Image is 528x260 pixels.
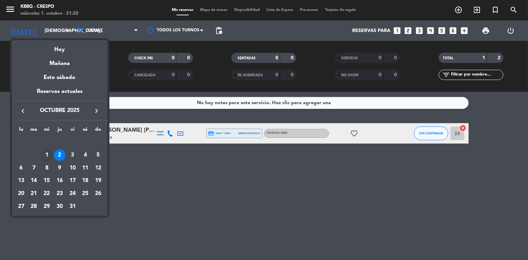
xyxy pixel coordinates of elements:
td: 30 de octubre de 2025 [53,200,66,213]
td: 11 de octubre de 2025 [79,162,92,175]
div: 15 [41,175,52,186]
div: Mañana [12,54,107,68]
td: 19 de octubre de 2025 [92,175,105,188]
div: Este sábado [12,68,107,87]
div: Hoy [12,40,107,54]
td: 14 de octubre de 2025 [28,175,41,188]
div: 19 [92,175,104,186]
td: 25 de octubre de 2025 [79,187,92,200]
th: viernes [66,126,79,136]
div: 22 [41,188,52,199]
td: 15 de octubre de 2025 [40,175,53,188]
th: domingo [92,126,105,136]
div: 9 [54,162,65,174]
td: 26 de octubre de 2025 [92,187,105,200]
td: 10 de octubre de 2025 [66,162,79,175]
div: 16 [54,175,65,186]
div: 25 [79,188,91,199]
td: 12 de octubre de 2025 [92,162,105,175]
div: 5 [92,149,104,161]
td: 17 de octubre de 2025 [66,175,79,188]
td: 9 de octubre de 2025 [53,162,66,175]
div: 24 [67,188,78,199]
div: 4 [79,149,91,161]
div: 18 [79,175,91,186]
div: 28 [28,201,40,212]
div: 3 [67,149,78,161]
td: 22 de octubre de 2025 [40,187,53,200]
div: 21 [28,188,40,199]
td: 5 de octubre de 2025 [92,149,105,162]
td: 8 de octubre de 2025 [40,162,53,175]
button: keyboard_arrow_right [90,107,103,115]
div: 29 [41,201,52,212]
td: 31 de octubre de 2025 [66,200,79,213]
div: 7 [28,162,40,174]
span: octubre 2025 [29,106,90,115]
div: 2 [54,149,65,161]
td: 28 de octubre de 2025 [28,200,41,213]
div: 17 [67,175,78,186]
td: 16 de octubre de 2025 [53,175,66,188]
td: 4 de octubre de 2025 [79,149,92,162]
td: OCT. [15,136,105,149]
div: 10 [67,162,78,174]
td: 27 de octubre de 2025 [15,200,28,213]
td: 7 de octubre de 2025 [28,162,41,175]
td: 13 de octubre de 2025 [15,175,28,188]
th: martes [28,126,41,136]
div: 11 [79,162,91,174]
div: Reservas actuales [12,87,107,101]
button: keyboard_arrow_left [17,107,29,115]
th: miércoles [40,126,53,136]
i: keyboard_arrow_left [19,107,27,115]
div: 27 [15,201,27,212]
div: 30 [54,201,65,212]
div: 13 [15,175,27,186]
div: 26 [92,188,104,199]
td: 3 de octubre de 2025 [66,149,79,162]
td: 21 de octubre de 2025 [28,187,41,200]
th: jueves [53,126,66,136]
div: 14 [28,175,40,186]
th: lunes [15,126,28,136]
td: 29 de octubre de 2025 [40,200,53,213]
td: 18 de octubre de 2025 [79,175,92,188]
div: 1 [41,149,52,161]
div: 6 [15,162,27,174]
td: 2 de octubre de 2025 [53,149,66,162]
td: 23 de octubre de 2025 [53,187,66,200]
th: sábado [79,126,92,136]
div: 31 [67,201,78,212]
td: 1 de octubre de 2025 [40,149,53,162]
td: 20 de octubre de 2025 [15,187,28,200]
div: 8 [41,162,52,174]
div: 12 [92,162,104,174]
i: keyboard_arrow_right [92,107,101,115]
td: 6 de octubre de 2025 [15,162,28,175]
div: 20 [15,188,27,199]
div: 23 [54,188,65,199]
td: 24 de octubre de 2025 [66,187,79,200]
